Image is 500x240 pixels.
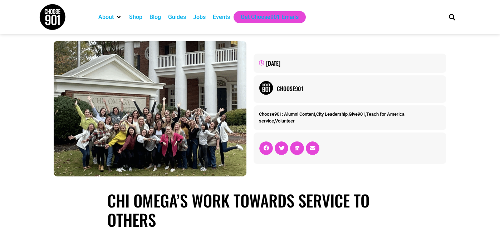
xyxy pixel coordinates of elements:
div: Share on linkedin [290,141,304,155]
a: service [259,118,274,124]
a: Events [213,13,230,21]
a: Teach for America [366,111,405,117]
a: Guides [168,13,186,21]
a: Volunteer [275,118,295,124]
time: [DATE] [266,59,280,67]
h1: Chi Omega’s Work Towards Service to Others [107,191,393,229]
img: Picture of Choose901 [259,81,273,95]
div: Share on twitter [275,141,288,155]
a: About [98,13,114,21]
a: City Leadership [316,111,348,117]
a: Shop [129,13,142,21]
a: Choose901: Alumni Content [259,111,315,117]
div: Share on email [306,141,319,155]
span: , , , [259,111,405,117]
nav: Main nav [95,11,437,23]
div: About [95,11,126,23]
a: Choose901 [277,84,441,93]
div: Search [446,11,458,23]
a: Give901 [349,111,365,117]
a: Get Choose901 Emails [241,13,299,21]
a: Blog [149,13,161,21]
div: Share on facebook [259,141,273,155]
a: Jobs [193,13,206,21]
span: , [259,118,295,124]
